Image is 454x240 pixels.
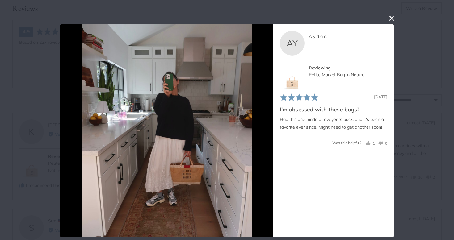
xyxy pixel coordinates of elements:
div: AY [280,31,305,56]
iframe: Sign Up via Text for Offers [5,217,66,235]
div: Reviewing [309,64,387,71]
button: close this modal window [388,14,395,22]
img: Customer image [82,24,252,237]
p: Had this one made a few years back, and it's been a favorite ever since. Might need to get anothe... [280,116,387,131]
img: Petite Market Bag in Natural [280,64,305,89]
a: Petite Market Bag in Natural [309,72,365,77]
button: No [376,140,387,146]
button: Yes [366,140,375,146]
span: [DATE] [374,94,387,99]
span: A y d a n. [309,34,327,39]
h2: I'm obsessed with these bags! [280,105,387,113]
span: Was this helpful? [332,140,361,145]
